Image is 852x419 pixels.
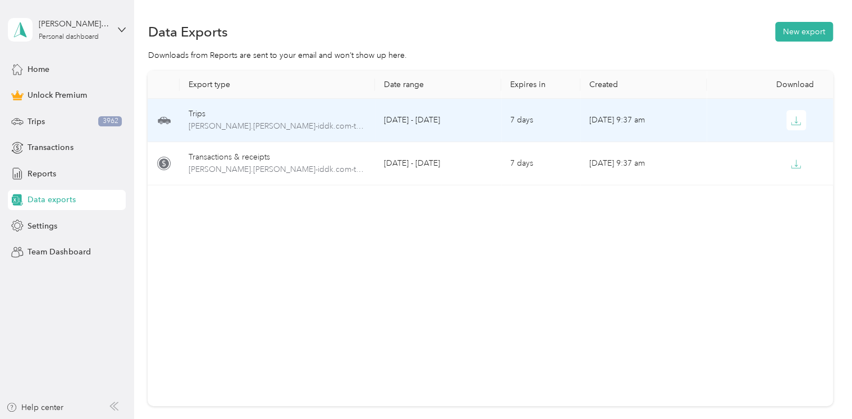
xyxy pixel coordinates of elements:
[501,142,580,185] td: 7 days
[28,142,73,153] span: Transactions
[180,71,375,99] th: Export type
[189,120,367,133] span: mathew.kosty-iddk.com-trips-2025-08-01-2025-08-31.xlsx
[375,71,501,99] th: Date range
[28,63,49,75] span: Home
[189,151,367,163] div: Transactions & receipts
[580,71,707,99] th: Created
[39,34,99,40] div: Personal dashboard
[28,116,45,127] span: Trips
[148,26,227,38] h1: Data Exports
[375,99,501,142] td: [DATE] - [DATE]
[189,108,367,120] div: Trips
[39,18,109,30] div: [PERSON_NAME][EMAIL_ADDRESS][PERSON_NAME][DOMAIN_NAME]
[716,80,824,89] div: Download
[775,22,833,42] button: New export
[375,142,501,185] td: [DATE] - [DATE]
[98,116,122,126] span: 3962
[148,49,832,61] div: Downloads from Reports are sent to your email and won’t show up here.
[6,402,63,413] button: Help center
[28,246,90,258] span: Team Dashboard
[501,99,580,142] td: 7 days
[28,168,56,180] span: Reports
[28,89,86,101] span: Unlock Premium
[580,142,707,185] td: [DATE] 9:37 am
[789,356,852,419] iframe: Everlance-gr Chat Button Frame
[189,163,367,176] span: mathew.kosty-iddk.com-transactions-2025-08-01-2025-08-31.xlsx
[580,99,707,142] td: [DATE] 9:37 am
[28,194,75,206] span: Data exports
[501,71,580,99] th: Expires in
[28,220,57,232] span: Settings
